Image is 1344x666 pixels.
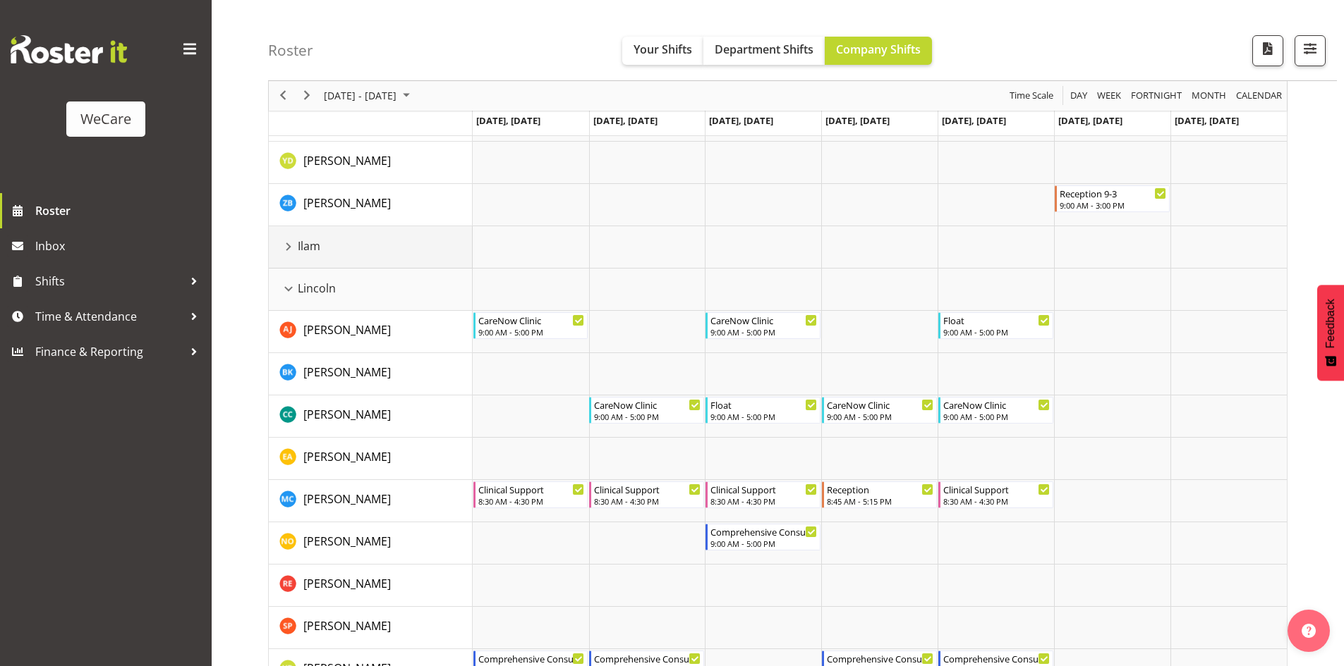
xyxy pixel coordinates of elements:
div: 9:00 AM - 5:00 PM [710,411,817,422]
span: Time Scale [1008,87,1055,105]
div: CareNow Clinic [710,313,817,327]
td: Rachel Els resource [269,565,473,607]
a: [PERSON_NAME] [303,152,391,169]
span: calendar [1235,87,1283,105]
div: Clinical Support [478,482,585,496]
div: Comprehensive Consult [710,524,817,538]
div: 9:00 AM - 5:00 PM [478,326,585,338]
div: Reception [827,482,933,496]
span: Ilam [298,238,320,254]
button: Download a PDF of the roster according to the set date range. [1252,35,1283,66]
span: [PERSON_NAME] [303,364,391,380]
div: 9:00 AM - 5:00 PM [943,326,1050,338]
span: [DATE], [DATE] [709,114,773,127]
td: Ilam resource [269,226,473,269]
div: 8:30 AM - 4:30 PM [594,495,701,507]
div: Amy Johannsen"s event - Float Begin From Friday, October 10, 2025 at 9:00:00 AM GMT+13:00 Ends At... [938,312,1053,339]
td: Zephy Bennett resource [269,184,473,226]
div: 9:00 AM - 5:00 PM [710,538,817,549]
td: Charlotte Courtney resource [269,395,473,438]
span: [PERSON_NAME] [303,153,391,168]
a: [PERSON_NAME] [303,533,391,550]
div: 9:00 AM - 5:00 PM [710,326,817,338]
span: [DATE], [DATE] [476,114,540,127]
a: [PERSON_NAME] [303,406,391,423]
span: Time & Attendance [35,306,183,327]
span: Company Shifts [836,42,921,57]
a: [PERSON_NAME] [303,364,391,381]
span: [PERSON_NAME] [303,322,391,338]
div: 8:30 AM - 4:30 PM [478,495,585,507]
button: Fortnight [1129,87,1185,105]
div: Charlotte Courtney"s event - CareNow Clinic Begin From Friday, October 10, 2025 at 9:00:00 AM GMT... [938,397,1053,424]
div: Mary Childs"s event - Clinical Support Begin From Monday, October 6, 2025 at 8:30:00 AM GMT+13:00... [473,481,588,508]
div: Charlotte Courtney"s event - CareNow Clinic Begin From Thursday, October 9, 2025 at 9:00:00 AM GM... [822,397,937,424]
span: Inbox [35,235,205,257]
td: Mary Childs resource [269,480,473,522]
div: Mary Childs"s event - Clinical Support Begin From Wednesday, October 8, 2025 at 8:30:00 AM GMT+13... [706,481,821,508]
td: Ena Advincula resource [269,438,473,480]
button: Time Scale [1007,87,1056,105]
span: [DATE], [DATE] [1058,114,1122,127]
button: Month [1234,87,1285,105]
img: Rosterit website logo [11,35,127,63]
button: Department Shifts [703,37,825,65]
button: Previous [274,87,293,105]
button: Company Shifts [825,37,932,65]
td: Amy Johannsen resource [269,311,473,353]
div: Natasha Ottley"s event - Comprehensive Consult Begin From Wednesday, October 8, 2025 at 9:00:00 A... [706,524,821,550]
div: 8:45 AM - 5:15 PM [827,495,933,507]
span: Fortnight [1130,87,1183,105]
a: [PERSON_NAME] [303,575,391,592]
a: [PERSON_NAME] [303,195,391,211]
div: Amy Johannsen"s event - CareNow Clinic Begin From Wednesday, October 8, 2025 at 9:00:00 AM GMT+13... [706,312,821,339]
div: Amy Johannsen"s event - CareNow Clinic Begin From Monday, October 6, 2025 at 9:00:00 AM GMT+13:00... [473,312,588,339]
div: Comprehensive Consult [943,651,1050,665]
span: Feedback [1324,299,1337,348]
span: Department Shifts [715,42,813,57]
a: [PERSON_NAME] [303,321,391,338]
span: [DATE], [DATE] [1175,114,1239,127]
span: [PERSON_NAME] [303,576,391,591]
span: [PERSON_NAME] [303,195,391,211]
h4: Roster [268,42,313,58]
div: Zephy Bennett"s event - Reception 9-3 Begin From Saturday, October 11, 2025 at 9:00:00 AM GMT+13:... [1055,185,1170,212]
span: Shifts [35,271,183,292]
div: October 06 - 12, 2025 [319,81,418,111]
div: Charlotte Courtney"s event - Float Begin From Wednesday, October 8, 2025 at 9:00:00 AM GMT+13:00 ... [706,397,821,424]
div: CareNow Clinic [594,397,701,412]
button: Timeline Month [1189,87,1229,105]
div: CareNow Clinic [943,397,1050,412]
button: October 2025 [322,87,416,105]
div: Comprehensive Consult [478,651,585,665]
div: Float [710,397,817,412]
td: Samantha Poultney resource [269,607,473,649]
div: Mary Childs"s event - Reception Begin From Thursday, October 9, 2025 at 8:45:00 AM GMT+13:00 Ends... [822,481,937,508]
span: [PERSON_NAME] [303,491,391,507]
div: 9:00 AM - 5:00 PM [943,411,1050,422]
span: [DATE], [DATE] [593,114,658,127]
div: Float [943,313,1050,327]
button: Feedback - Show survey [1317,285,1344,381]
span: Week [1096,87,1122,105]
div: 9:00 AM - 5:00 PM [827,411,933,422]
span: Your Shifts [634,42,692,57]
div: Mary Childs"s event - Clinical Support Begin From Friday, October 10, 2025 at 8:30:00 AM GMT+13:0... [938,481,1053,508]
td: Natasha Ottley resource [269,522,473,565]
div: previous period [271,81,295,111]
span: [PERSON_NAME] [303,534,391,549]
div: 9:00 AM - 5:00 PM [594,411,701,422]
span: Day [1069,87,1089,105]
button: Timeline Day [1068,87,1090,105]
button: Timeline Week [1095,87,1124,105]
div: WeCare [80,109,131,130]
div: Clinical Support [710,482,817,496]
span: Roster [35,200,205,221]
div: 9:00 AM - 3:00 PM [1060,199,1166,211]
span: Finance & Reporting [35,341,183,362]
div: Clinical Support [594,482,701,496]
img: help-xxl-2.png [1302,624,1316,638]
a: [PERSON_NAME] [303,617,391,634]
div: next period [295,81,319,111]
div: 8:30 AM - 4:30 PM [710,495,817,507]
